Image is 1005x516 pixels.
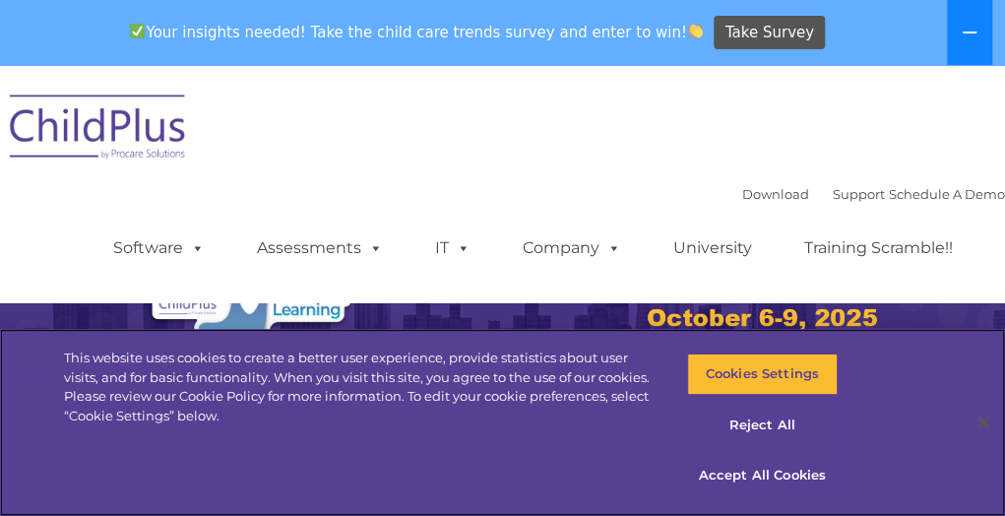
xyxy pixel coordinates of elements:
img: 👏 [688,24,703,38]
a: Company [503,228,641,268]
a: University [654,228,772,268]
a: Support [833,186,885,202]
font: | [742,186,1005,202]
span: Your insights needed! Take the child care trends survey and enter to win! [122,13,712,51]
a: Take Survey [714,16,825,50]
span: Take Survey [725,16,814,50]
button: Reject All [687,405,838,446]
a: Assessments [237,228,403,268]
a: Software [94,228,224,268]
button: Cookies Settings [687,354,838,395]
img: ✅ [130,24,145,38]
button: Accept All Cookies [687,455,838,496]
a: IT [415,228,490,268]
div: This website uses cookies to create a better user experience, provide statistics about user visit... [64,349,657,425]
button: Close [962,401,1005,444]
a: Schedule A Demo [889,186,1005,202]
a: Download [742,186,809,202]
a: Training Scramble!! [785,228,973,268]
